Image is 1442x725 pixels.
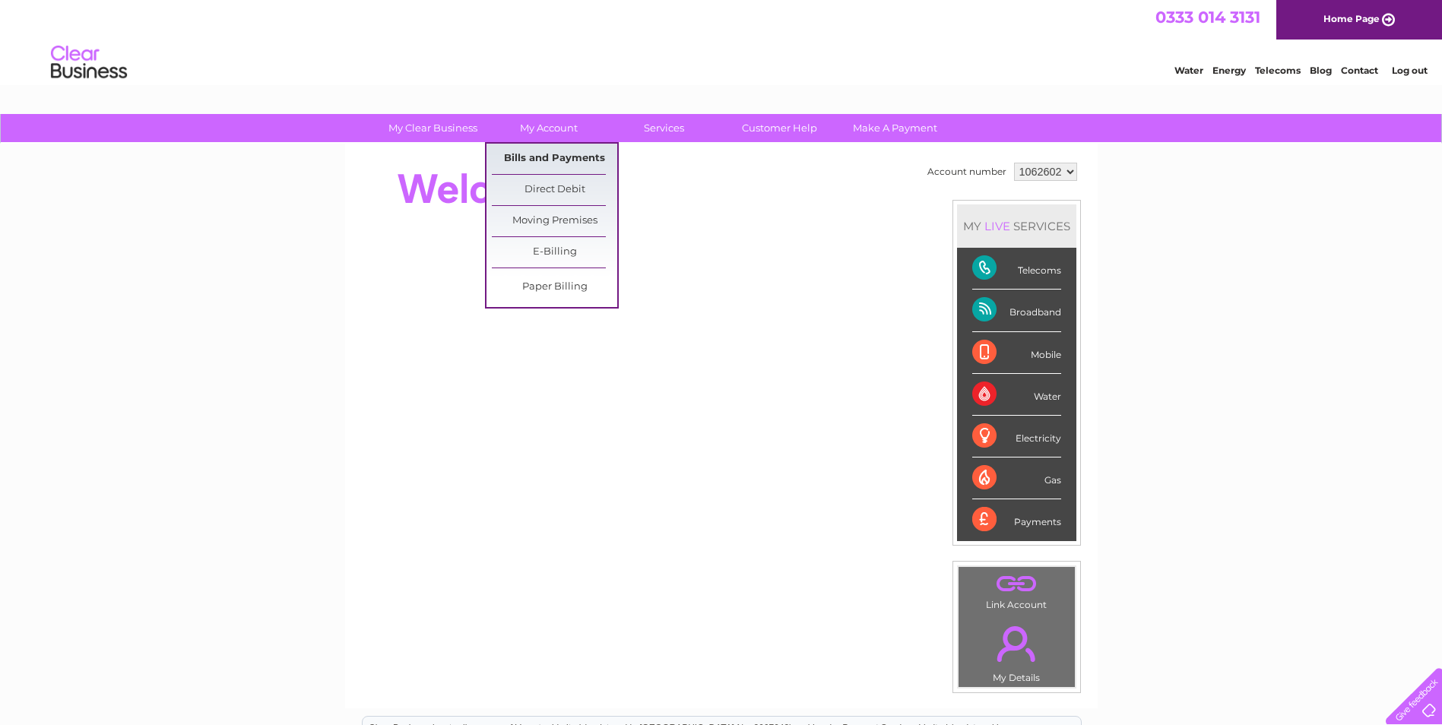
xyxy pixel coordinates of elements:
[972,457,1061,499] div: Gas
[492,272,617,302] a: Paper Billing
[601,114,727,142] a: Services
[972,499,1061,540] div: Payments
[958,566,1076,614] td: Link Account
[957,204,1076,248] div: MY SERVICES
[981,219,1013,233] div: LIVE
[50,40,128,86] img: logo.png
[972,374,1061,416] div: Water
[962,617,1071,670] a: .
[832,114,958,142] a: Make A Payment
[486,114,611,142] a: My Account
[1392,65,1428,76] a: Log out
[1174,65,1203,76] a: Water
[1310,65,1332,76] a: Blog
[972,248,1061,290] div: Telecoms
[972,332,1061,374] div: Mobile
[972,290,1061,331] div: Broadband
[370,114,496,142] a: My Clear Business
[1212,65,1246,76] a: Energy
[492,175,617,205] a: Direct Debit
[717,114,842,142] a: Customer Help
[492,206,617,236] a: Moving Premises
[1255,65,1301,76] a: Telecoms
[962,571,1071,597] a: .
[492,237,617,268] a: E-Billing
[958,613,1076,688] td: My Details
[924,159,1010,185] td: Account number
[972,416,1061,457] div: Electricity
[1341,65,1378,76] a: Contact
[363,8,1081,74] div: Clear Business is a trading name of Verastar Limited (registered in [GEOGRAPHIC_DATA] No. 3667643...
[1155,8,1260,27] a: 0333 014 3131
[492,144,617,174] a: Bills and Payments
